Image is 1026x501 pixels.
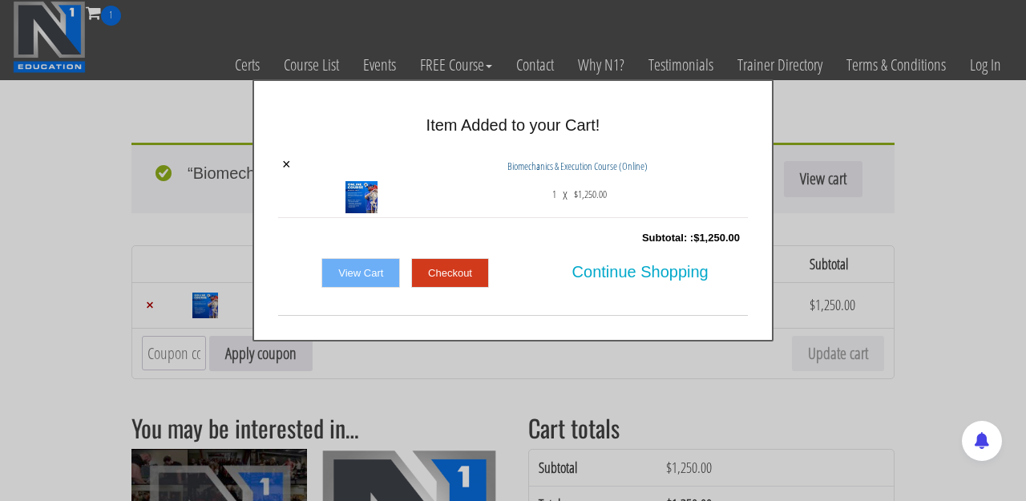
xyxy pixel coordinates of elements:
span: $ [693,232,699,244]
p: x [563,181,568,207]
span: Continue Shopping [572,255,709,289]
span: $ [574,187,578,201]
bdi: 1,250.00 [693,232,740,244]
a: × [282,157,291,172]
img: Biomechanics & Execution Course (Online) [345,181,378,213]
span: Item Added to your Cart! [426,116,600,134]
span: 1 [552,181,556,207]
a: Biomechanics & Execution Course (Online) [507,159,648,173]
a: Checkout [411,258,489,289]
a: View Cart [321,258,400,289]
bdi: 1,250.00 [574,187,607,201]
div: Subtotal: : [278,222,748,254]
